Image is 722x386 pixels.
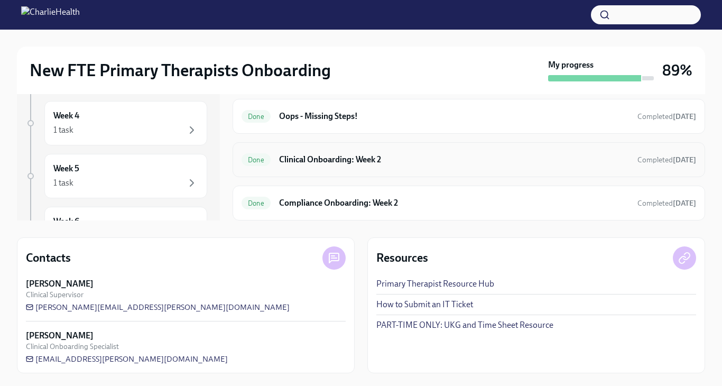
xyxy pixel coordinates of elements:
[53,110,79,122] h6: Week 4
[662,61,692,80] h3: 89%
[26,278,94,290] strong: [PERSON_NAME]
[21,6,80,23] img: CharlieHealth
[25,207,207,251] a: Week 6
[279,154,629,166] h6: Clinical Onboarding: Week 2
[242,199,271,207] span: Done
[637,198,696,208] span: September 30th, 2025 14:39
[26,354,228,364] a: [EMAIL_ADDRESS][PERSON_NAME][DOMAIN_NAME]
[376,319,553,331] a: PART-TIME ONLY: UKG and Time Sheet Resource
[242,195,696,212] a: DoneCompliance Onboarding: Week 2Completed[DATE]
[26,330,94,342] strong: [PERSON_NAME]
[637,112,696,121] span: Completed
[53,177,73,189] div: 1 task
[548,59,594,71] strong: My progress
[242,151,696,168] a: DoneClinical Onboarding: Week 2Completed[DATE]
[26,302,290,313] a: [PERSON_NAME][EMAIL_ADDRESS][PERSON_NAME][DOMAIN_NAME]
[26,250,71,266] h4: Contacts
[637,155,696,164] span: Completed
[673,112,696,121] strong: [DATE]
[637,199,696,208] span: Completed
[376,278,494,290] a: Primary Therapist Resource Hub
[30,60,331,81] h2: New FTE Primary Therapists Onboarding
[53,216,79,227] h6: Week 6
[25,101,207,145] a: Week 41 task
[376,250,428,266] h4: Resources
[279,197,629,209] h6: Compliance Onboarding: Week 2
[637,155,696,165] span: October 2nd, 2025 14:34
[53,163,79,174] h6: Week 5
[25,154,207,198] a: Week 51 task
[242,156,271,164] span: Done
[673,155,696,164] strong: [DATE]
[53,124,73,136] div: 1 task
[26,290,84,300] span: Clinical Supervisor
[26,342,119,352] span: Clinical Onboarding Specialist
[279,111,629,122] h6: Oops - Missing Steps!
[673,199,696,208] strong: [DATE]
[637,112,696,122] span: September 30th, 2025 13:08
[242,113,271,121] span: Done
[376,299,473,310] a: How to Submit an IT Ticket
[242,108,696,125] a: DoneOops - Missing Steps!Completed[DATE]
